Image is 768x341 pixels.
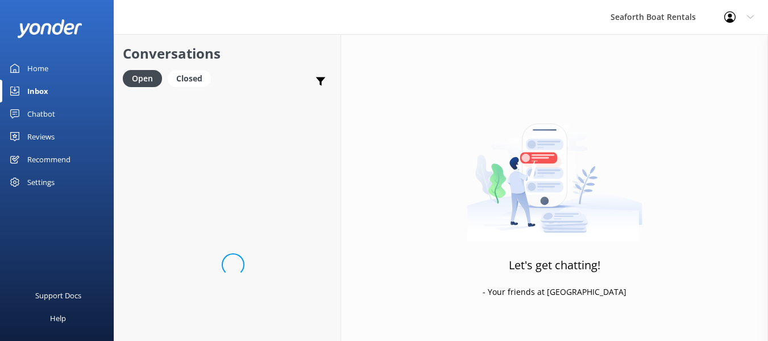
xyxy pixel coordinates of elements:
div: Reviews [27,125,55,148]
h3: Let's get chatting! [509,256,600,274]
img: yonder-white-logo.png [17,19,82,38]
p: - Your friends at [GEOGRAPHIC_DATA] [483,286,626,298]
div: Chatbot [27,102,55,125]
div: Settings [27,171,55,194]
div: Inbox [27,80,48,102]
a: Closed [168,72,217,84]
div: Help [50,307,66,330]
img: artwork of a man stealing a conversation from at giant smartphone [467,100,642,242]
div: Home [27,57,48,80]
div: Support Docs [35,284,81,307]
h2: Conversations [123,43,332,64]
div: Recommend [27,148,70,171]
div: Open [123,70,162,87]
a: Open [123,72,168,84]
div: Closed [168,70,211,87]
